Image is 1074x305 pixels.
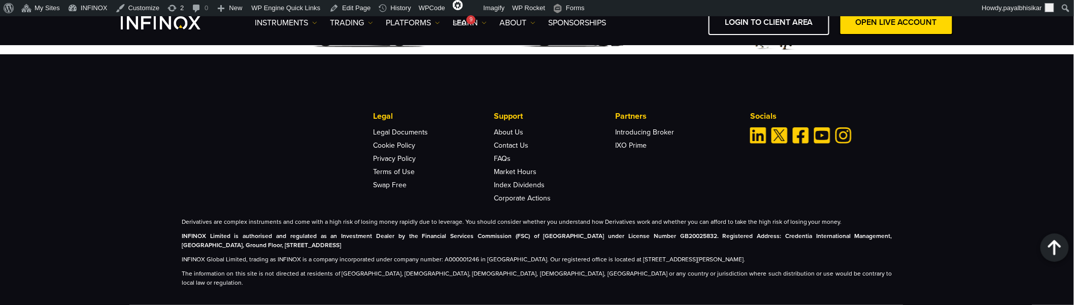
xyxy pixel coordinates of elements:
a: Introducing Broker [616,128,675,137]
a: Corporate Actions [494,194,551,202]
a: Youtube [814,127,830,144]
a: Legal Documents [373,128,428,137]
a: Linkedin [750,127,766,144]
a: PLATFORMS [386,17,440,29]
strong: INFINOX Limited is authorised and regulated as an Investment Dealer by the Financial Services Com... [182,232,892,249]
p: Derivatives are complex instruments and come with a high risk of losing money rapidly due to leve... [182,217,892,226]
a: Market Hours [494,167,537,176]
a: SPONSORSHIPS [548,17,606,29]
a: Privacy Policy [373,154,416,163]
a: FAQs [494,154,511,163]
a: OPEN LIVE ACCOUNT [840,10,953,35]
p: INFINOX Global Limited, trading as INFINOX is a company incorporated under company number: A00000... [182,255,892,264]
a: Instagram [835,127,852,144]
a: Instruments [255,17,317,29]
p: Partners [616,110,736,122]
div: 9 [466,15,476,24]
a: About Us [494,128,524,137]
a: Contact Us [494,141,529,150]
a: INFINOX Logo [121,16,224,29]
p: The information on this site is not directed at residents of [GEOGRAPHIC_DATA], [DEMOGRAPHIC_DATA... [182,269,892,287]
a: TRADING [330,17,373,29]
span: payalbhisikar [1003,4,1042,12]
a: LOGIN TO CLIENT AREA [709,10,829,35]
p: Socials [750,110,892,122]
a: Index Dividends [494,181,545,189]
a: Facebook [793,127,809,144]
a: Terms of Use [373,167,415,176]
p: Support [494,110,615,122]
a: Swap Free [373,181,407,189]
a: ABOUT [499,17,535,29]
p: Legal [373,110,494,122]
span: SEO [453,19,466,27]
a: Cookie Policy [373,141,415,150]
a: IXO Prime [616,141,647,150]
a: Twitter [771,127,788,144]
